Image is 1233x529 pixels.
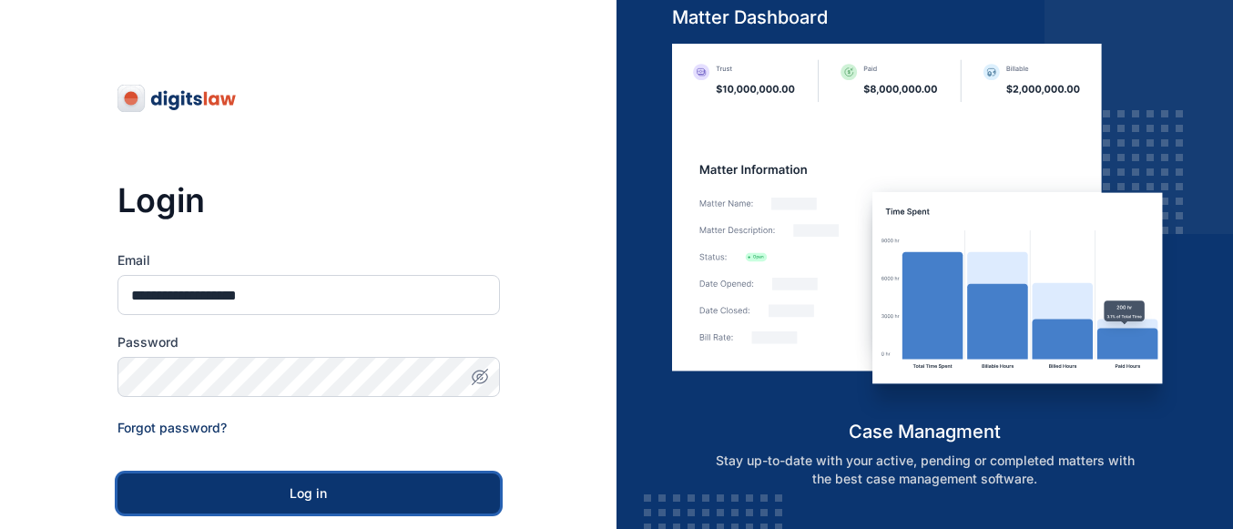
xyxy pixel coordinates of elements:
h5: case managment [672,419,1177,444]
h3: Login [117,182,500,219]
a: Forgot password? [117,420,227,435]
img: digitslaw-logo [117,84,238,113]
label: Password [117,333,500,351]
div: Log in [147,484,471,503]
p: Stay up-to-date with your active, pending or completed matters with the best case management soft... [692,452,1158,488]
h5: Matter Dashboard [672,5,1177,30]
img: case-management [672,44,1177,419]
label: Email [117,251,500,270]
button: Log in [117,473,500,514]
